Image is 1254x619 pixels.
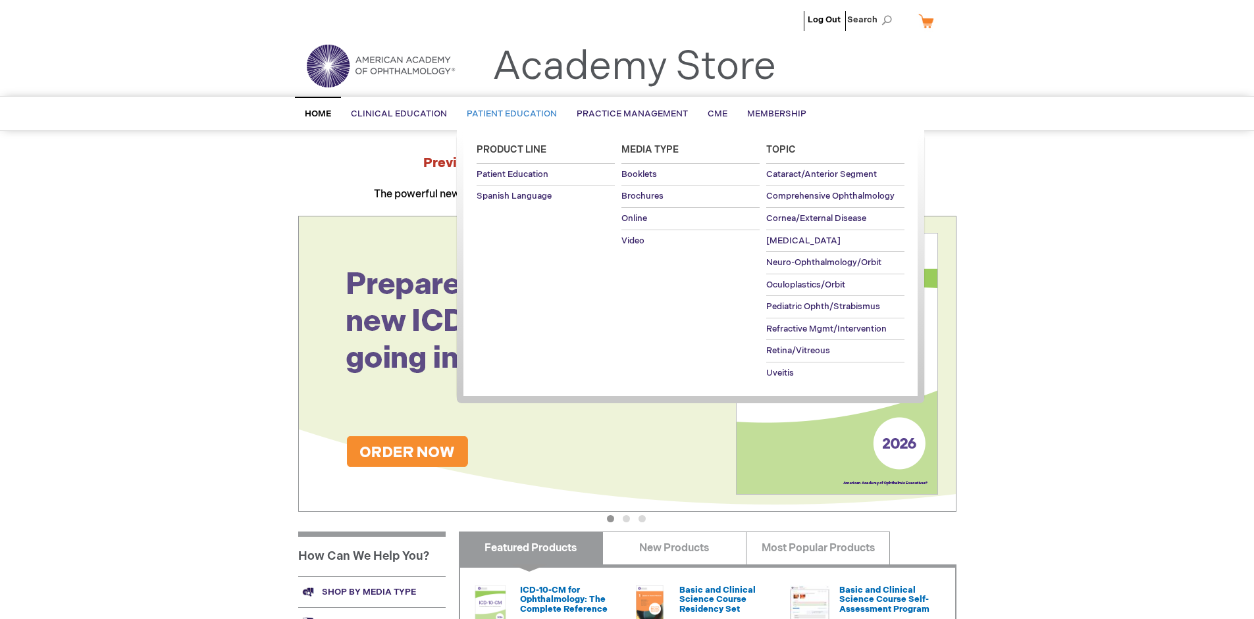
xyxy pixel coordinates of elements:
[766,324,887,334] span: Refractive Mgmt/Intervention
[766,235,841,246] span: [MEDICAL_DATA]
[607,515,614,522] button: 1 of 3
[766,280,845,290] span: Oculoplastics/Orbit
[623,515,630,522] button: 2 of 3
[492,43,776,91] a: Academy Store
[679,585,756,614] a: Basic and Clinical Science Course Residency Set
[577,109,688,119] span: Practice Management
[467,109,557,119] span: Patient Education
[621,169,657,180] span: Booklets
[766,191,895,201] span: Comprehensive Ophthalmology
[639,515,646,522] button: 3 of 3
[477,191,552,201] span: Spanish Language
[298,532,446,576] h1: How Can We Help You?
[766,257,881,268] span: Neuro-Ophthalmology/Orbit
[746,532,890,564] a: Most Popular Products
[621,235,644,246] span: Video
[423,155,831,171] strong: Preview the at AAO 2025
[459,532,603,564] a: Featured Products
[766,301,880,312] span: Pediatric Ophth/Strabismus
[766,144,796,155] span: Topic
[602,532,746,564] a: New Products
[621,213,647,224] span: Online
[351,109,447,119] span: Clinical Education
[747,109,806,119] span: Membership
[839,585,929,614] a: Basic and Clinical Science Course Self-Assessment Program
[708,109,727,119] span: CME
[477,144,546,155] span: Product Line
[808,14,841,25] a: Log Out
[298,576,446,607] a: Shop by media type
[477,169,548,180] span: Patient Education
[621,144,679,155] span: Media Type
[766,213,866,224] span: Cornea/External Disease
[305,109,331,119] span: Home
[766,368,794,378] span: Uveitis
[621,191,664,201] span: Brochures
[520,585,608,614] a: ICD-10-CM for Ophthalmology: The Complete Reference
[766,169,877,180] span: Cataract/Anterior Segment
[766,345,830,356] span: Retina/Vitreous
[847,7,897,33] span: Search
